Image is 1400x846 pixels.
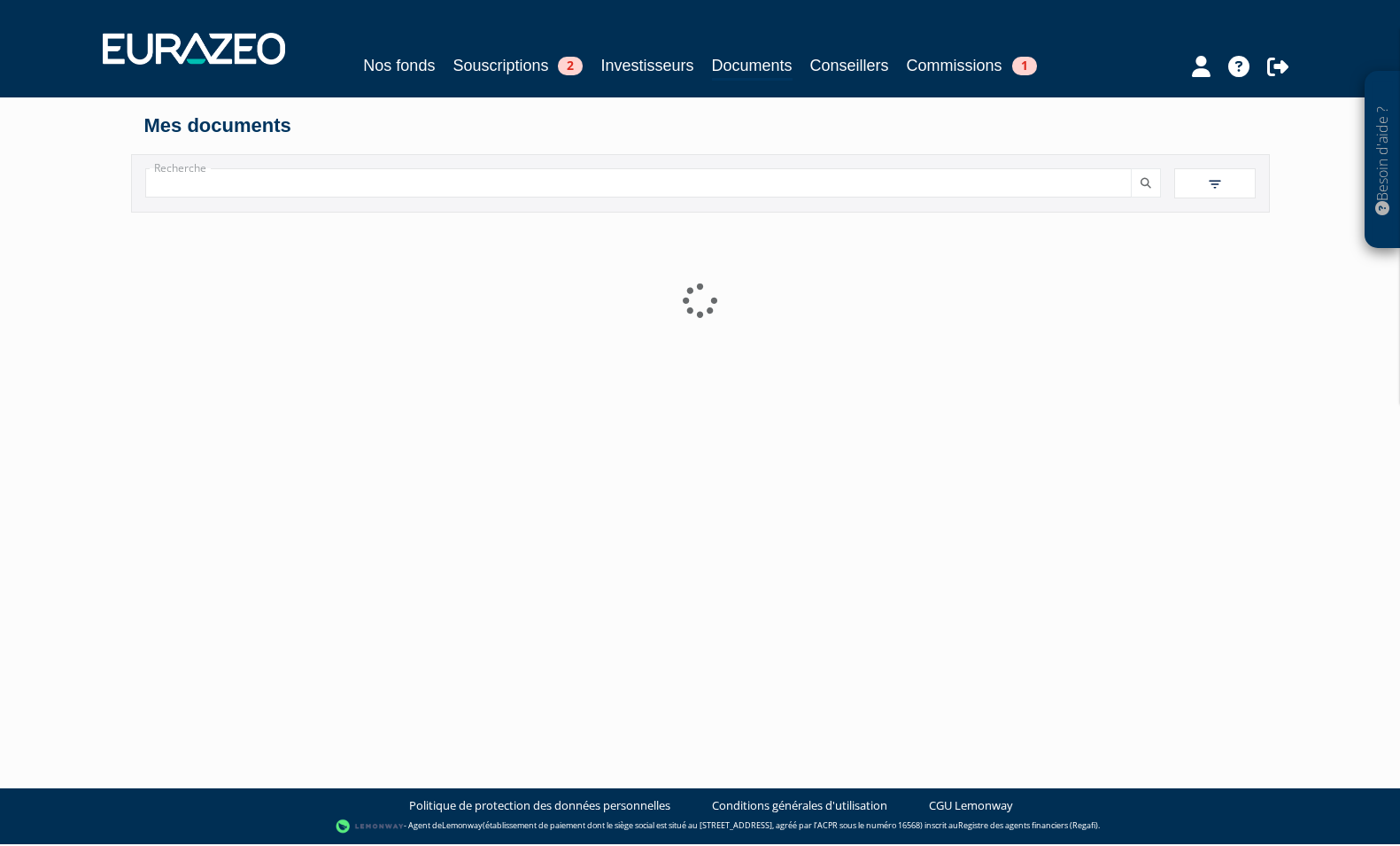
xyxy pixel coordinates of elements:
[600,53,693,78] a: Investisseurs
[103,33,285,65] img: 1732889491-logotype_eurazeo_blanc_rvb.png
[558,57,583,75] span: 2
[452,53,583,78] a: Souscriptions2
[810,53,889,78] a: Conseillers
[145,168,1132,198] input: Recherche
[958,820,1098,832] a: Registre des agents financiers (Regafi)
[18,818,1382,835] div: - Agent de (établissement de paiement dont le siège social est situé au [STREET_ADDRESS], agréé p...
[907,53,1037,78] a: Commissions1
[1012,57,1037,75] span: 1
[1207,176,1223,192] img: filter.svg
[712,797,887,814] a: Conditions générales d'utilisation
[363,53,435,78] a: Nos fonds
[712,53,793,81] a: Documents
[409,797,670,814] a: Politique de protection des données personnelles
[929,797,1013,814] a: CGU Lemonway
[1373,81,1393,240] p: Besoin d'aide ?
[144,115,1257,136] h4: Mes documents
[336,818,404,835] img: logo-lemonway.png
[442,820,483,832] a: Lemonway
